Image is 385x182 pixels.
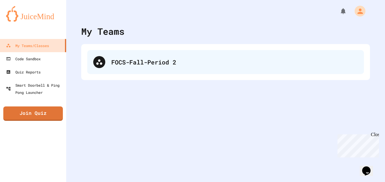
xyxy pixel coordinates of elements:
[87,50,364,74] div: FOCS-Fall-Period 2
[328,6,348,16] div: My Notifications
[2,2,42,38] div: Chat with us now!Close
[111,58,358,67] div: FOCS-Fall-Period 2
[6,6,60,22] img: logo-orange.svg
[348,4,367,18] div: My Account
[6,42,49,49] div: My Teams/Classes
[6,68,41,76] div: Quiz Reports
[360,158,379,176] iframe: chat widget
[3,106,63,121] a: Join Quiz
[6,82,64,96] div: Smart Doorbell & Ping Pong Launcher
[81,25,125,38] div: My Teams
[335,132,379,157] iframe: chat widget
[6,55,41,62] div: Code Sandbox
